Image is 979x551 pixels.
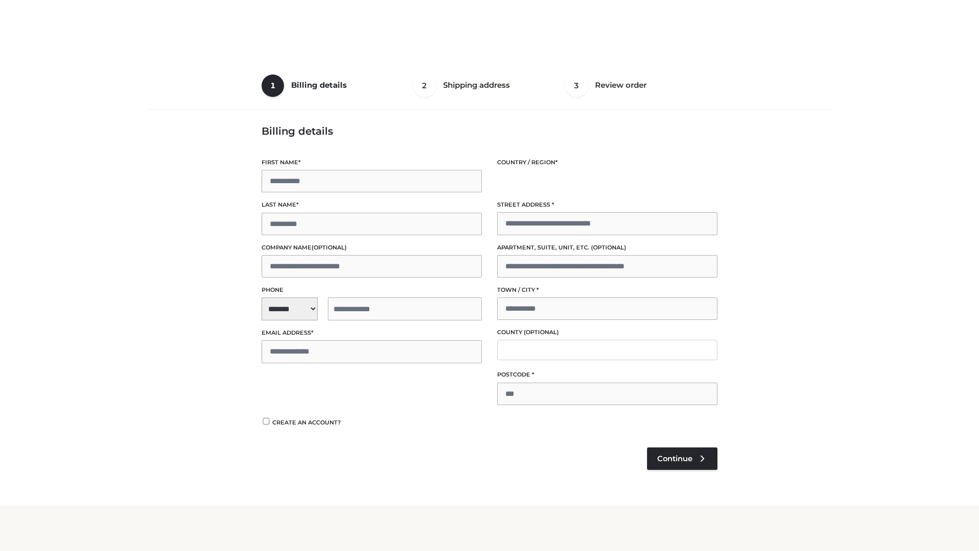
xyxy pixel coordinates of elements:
[262,418,271,424] input: Create an account?
[497,200,717,210] label: Street address
[262,125,717,137] h3: Billing details
[262,285,482,295] label: Phone
[497,158,717,167] label: Country / Region
[262,200,482,210] label: Last name
[497,285,717,295] label: Town / City
[657,454,692,463] span: Continue
[497,370,717,380] label: Postcode
[497,328,717,337] label: County
[647,447,717,470] a: Continue
[262,243,482,253] label: Company name
[262,328,482,338] label: Email address
[312,244,347,251] span: (optional)
[524,329,559,336] span: (optional)
[497,243,717,253] label: Apartment, suite, unit, etc.
[272,419,341,426] span: Create an account?
[262,158,482,167] label: First name
[591,244,626,251] span: (optional)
